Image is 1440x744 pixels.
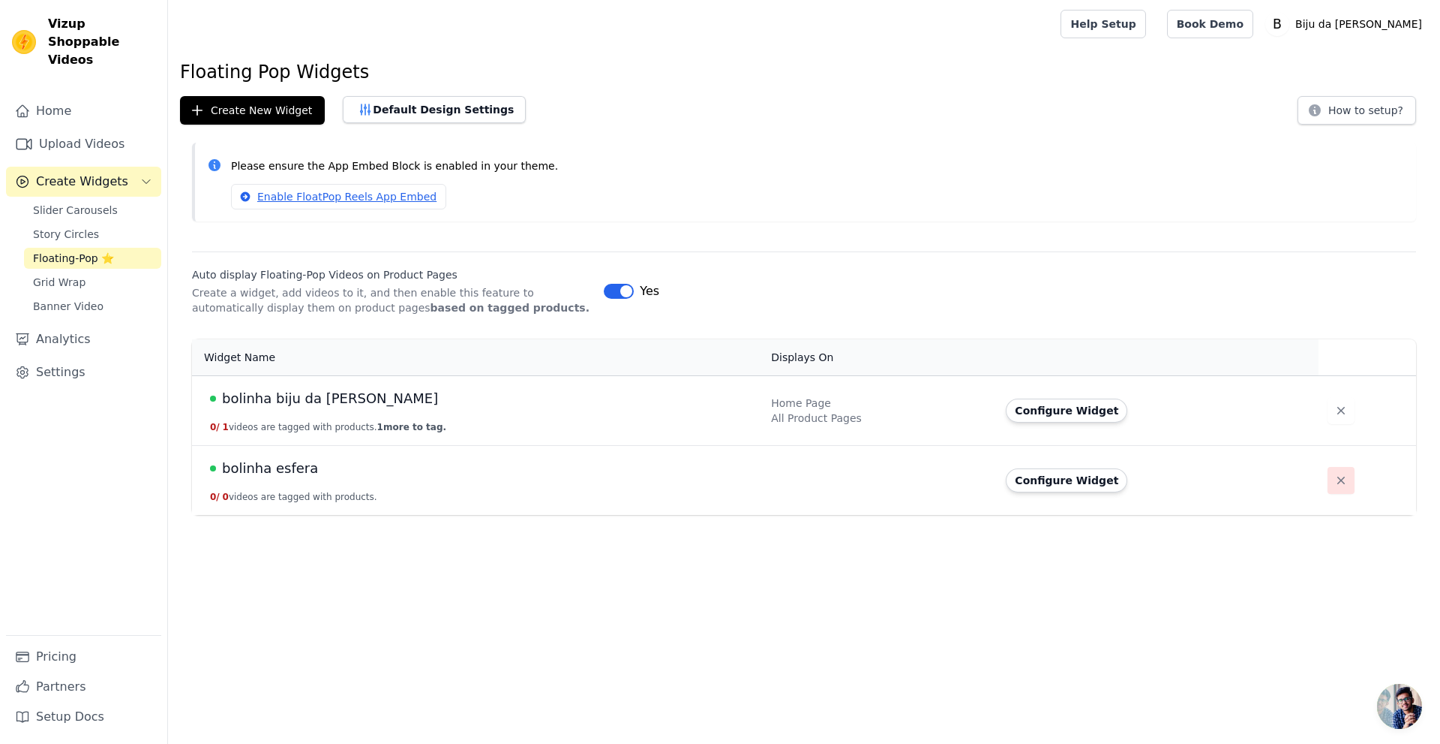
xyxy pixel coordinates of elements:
[192,339,762,376] th: Widget Name
[1289,11,1428,38] p: Biju da [PERSON_NAME]
[6,167,161,197] button: Create Widgets
[1265,11,1428,38] button: B Biju da [PERSON_NAME]
[1273,17,1282,32] text: B
[210,422,220,432] span: 0 /
[210,396,216,402] span: Live Published
[771,396,988,411] div: Home Page
[192,267,592,282] label: Auto display Floating-Pop Videos on Product Pages
[762,339,997,376] th: Displays On
[430,302,589,314] strong: based on tagged products.
[6,324,161,354] a: Analytics
[1006,399,1127,423] button: Configure Widget
[1167,10,1253,38] a: Book Demo
[24,200,161,221] a: Slider Carousels
[192,285,592,315] p: Create a widget, add videos to it, and then enable this feature to automatically display them on ...
[231,184,446,209] a: Enable FloatPop Reels App Embed
[222,458,318,479] span: bolinha esfera
[210,421,446,433] button: 0/ 1videos are tagged with products.1more to tag.
[6,96,161,126] a: Home
[24,248,161,269] a: Floating-Pop ⭐
[24,296,161,317] a: Banner Video
[6,702,161,732] a: Setup Docs
[6,129,161,159] a: Upload Videos
[210,491,377,503] button: 0/ 0videos are tagged with products.
[1377,684,1422,729] div: Bate-papo aberto
[210,465,216,471] span: Live Published
[640,282,659,300] span: Yes
[48,15,155,69] span: Vizup Shoppable Videos
[210,492,220,502] span: 0 /
[1006,468,1127,492] button: Configure Widget
[6,642,161,672] a: Pricing
[223,492,229,502] span: 0
[6,672,161,702] a: Partners
[33,251,114,266] span: Floating-Pop ⭐
[33,299,103,314] span: Banner Video
[231,158,1404,175] p: Please ensure the App Embed Block is enabled in your theme.
[12,30,36,54] img: Vizup
[6,357,161,387] a: Settings
[222,388,438,409] span: bolinha biju da [PERSON_NAME]
[771,411,988,426] div: All Product Pages
[343,96,526,123] button: Default Design Settings
[33,203,118,218] span: Slider Carousels
[604,282,659,300] button: Yes
[36,173,128,191] span: Create Widgets
[1297,107,1416,121] a: How to setup?
[180,96,325,125] button: Create New Widget
[1297,96,1416,125] button: How to setup?
[24,224,161,245] a: Story Circles
[1060,10,1145,38] a: Help Setup
[1327,397,1354,424] button: Delete widget
[223,422,229,432] span: 1
[33,227,99,242] span: Story Circles
[180,60,1428,84] h1: Floating Pop Widgets
[33,275,85,290] span: Grid Wrap
[377,422,446,432] span: 1 more to tag.
[24,272,161,293] a: Grid Wrap
[1327,467,1354,494] button: Delete widget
